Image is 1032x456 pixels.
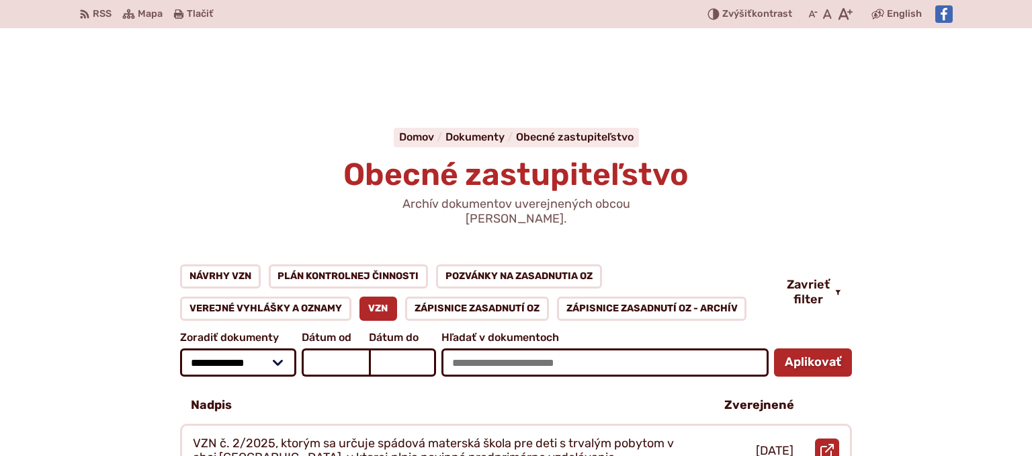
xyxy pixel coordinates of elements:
a: Plán kontrolnej činnosti [269,264,429,289]
a: Pozvánky na zasadnutia OZ [436,264,602,289]
span: English [887,6,922,22]
span: Mapa [138,6,163,22]
a: VZN [359,297,398,321]
span: Hľadať v dokumentoch [441,332,769,344]
span: Dátum od [302,332,369,344]
a: Domov [399,130,445,143]
span: Zvýšiť [722,8,752,20]
button: Zavrieť filter [776,278,852,307]
span: Domov [399,130,434,143]
a: Obecné zastupiteľstvo [516,130,634,143]
span: Zoradiť dokumenty [180,332,296,344]
span: RSS [93,6,112,22]
a: Zápisnice zasadnutí OZ [405,297,549,321]
img: Prejsť na Facebook stránku [935,5,953,23]
p: Zverejnené [724,398,794,413]
input: Dátum od [302,348,369,377]
input: Hľadať v dokumentoch [441,348,769,377]
select: Zoradiť dokumenty [180,348,296,377]
button: Aplikovať [774,348,852,377]
p: Nadpis [191,398,232,413]
p: Archív dokumentov uverejnených obcou [PERSON_NAME]. [355,197,677,226]
input: Dátum do [369,348,436,377]
a: Návrhy VZN [180,264,261,289]
span: Dokumenty [445,130,505,143]
a: English [884,6,924,22]
span: Tlačiť [187,9,213,20]
span: kontrast [722,9,792,20]
span: Obecné zastupiteľstvo [343,156,689,193]
span: Zavrieť filter [787,278,830,307]
span: Dátum do [369,332,436,344]
a: Dokumenty [445,130,516,143]
a: Verejné vyhlášky a oznamy [180,297,351,321]
a: Zápisnice zasadnutí OZ - ARCHÍV [557,297,747,321]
